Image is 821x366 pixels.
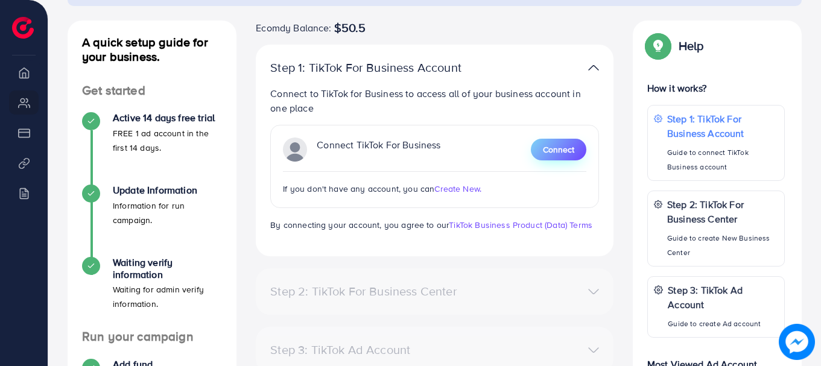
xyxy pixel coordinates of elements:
[113,282,222,311] p: Waiting for admin verify information.
[667,197,778,226] p: Step 2: TikTok For Business Center
[779,324,815,360] img: image
[588,59,599,77] img: TikTok partner
[667,112,778,140] p: Step 1: TikTok For Business Account
[668,317,778,331] p: Guide to create Ad account
[113,198,222,227] p: Information for run campaign.
[283,183,434,195] span: If you don't have any account, you can
[113,126,222,155] p: FREE 1 ad account in the first 14 days.
[256,21,331,35] span: Ecomdy Balance:
[68,257,236,329] li: Waiting verify information
[270,60,483,75] p: Step 1: TikTok For Business Account
[317,137,440,162] p: Connect TikTok For Business
[283,137,307,162] img: TikTok partner
[543,144,574,156] span: Connect
[334,21,366,35] span: $50.5
[647,35,669,57] img: Popup guide
[113,112,222,124] h4: Active 14 days free trial
[667,231,778,260] p: Guide to create New Business Center
[68,185,236,257] li: Update Information
[668,283,778,312] p: Step 3: TikTok Ad Account
[449,219,592,231] a: TikTok Business Product (Data) Terms
[667,145,778,174] p: Guide to connect TikTok Business account
[270,218,599,232] p: By connecting your account, you agree to our
[270,86,599,115] p: Connect to TikTok for Business to access all of your business account in one place
[12,17,34,39] img: logo
[679,39,704,53] p: Help
[113,257,222,280] h4: Waiting verify information
[68,329,236,344] h4: Run your campaign
[434,183,481,195] span: Create New.
[531,139,586,160] button: Connect
[68,83,236,98] h4: Get started
[113,185,222,196] h4: Update Information
[68,35,236,64] h4: A quick setup guide for your business.
[68,112,236,185] li: Active 14 days free trial
[647,81,785,95] p: How it works?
